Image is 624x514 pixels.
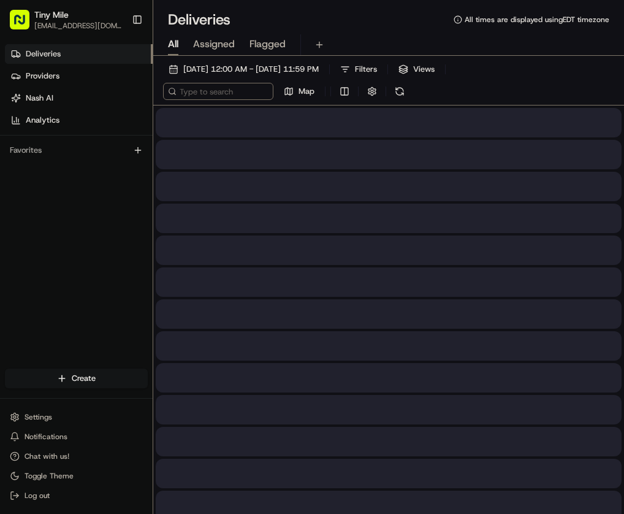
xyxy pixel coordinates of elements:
button: Tiny Mile[EMAIL_ADDRESS][DOMAIN_NAME] [5,5,127,34]
a: Nash AI [5,88,153,108]
button: Map [278,83,320,100]
a: Providers [5,66,153,86]
button: Settings [5,409,148,426]
span: Create [72,373,96,384]
span: Notifications [25,432,67,442]
button: Toggle Theme [5,467,148,485]
span: Assigned [193,37,235,52]
span: [DATE] 12:00 AM - [DATE] 11:59 PM [183,64,319,75]
button: Views [393,61,440,78]
button: Tiny Mile [34,9,69,21]
button: [DATE] 12:00 AM - [DATE] 11:59 PM [163,61,324,78]
a: Analytics [5,110,153,130]
h1: Deliveries [168,10,230,29]
button: Notifications [5,428,148,445]
span: Chat with us! [25,451,69,461]
a: Deliveries [5,44,153,64]
span: Filters [355,64,377,75]
span: Analytics [26,115,59,126]
span: Log out [25,491,50,501]
input: Type to search [163,83,273,100]
span: All times are displayed using EDT timezone [465,15,609,25]
span: Settings [25,412,52,422]
span: Toggle Theme [25,471,74,481]
div: Favorites [5,140,148,160]
span: Views [413,64,435,75]
button: Chat with us! [5,448,148,465]
span: Flagged [249,37,286,52]
span: Nash AI [26,93,53,104]
button: Log out [5,487,148,504]
span: Providers [26,71,59,82]
button: Create [5,369,148,388]
span: All [168,37,178,52]
span: Map [299,86,314,97]
button: Refresh [391,83,408,100]
button: [EMAIL_ADDRESS][DOMAIN_NAME] [34,21,122,31]
span: Deliveries [26,48,61,59]
button: Filters [335,61,382,78]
